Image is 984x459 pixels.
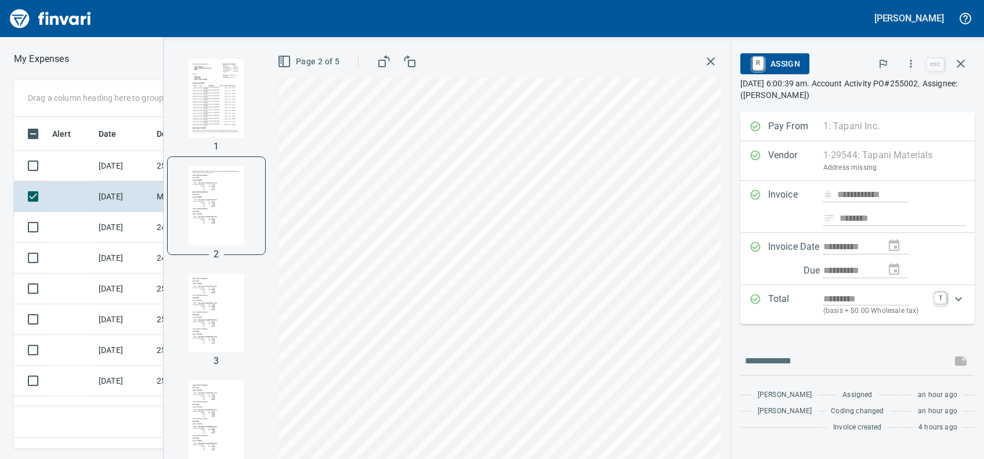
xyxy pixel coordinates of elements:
[280,54,339,69] span: Page 2 of 5
[94,304,152,335] td: [DATE]
[177,380,256,459] img: Page 4
[918,422,957,434] span: 4 hours ago
[214,140,219,154] p: 1
[214,247,219,261] p: 2
[947,347,975,375] span: This records your message into the invoice and notifies anyone mentioned
[52,127,86,141] span: Alert
[177,59,256,138] img: Page 1
[7,5,94,32] img: Finvari
[152,243,256,274] td: 245514
[94,181,152,212] td: [DATE]
[152,181,256,212] td: MATERIAL
[94,274,152,304] td: [DATE]
[740,285,975,324] div: Expand
[28,92,198,104] p: Drag a column heading here to group the table
[99,127,117,141] span: Date
[831,406,884,417] span: Coding changed
[740,53,809,74] button: RAssign
[177,166,256,245] img: Page 2
[157,127,215,141] span: Description
[214,354,219,368] p: 3
[842,389,872,401] span: Assigned
[740,78,975,101] p: [DATE] 6:00:39 am. Account Activity PO#255002. Assignee: ([PERSON_NAME])
[14,52,69,66] nav: breadcrumb
[927,58,944,71] a: esc
[94,243,152,274] td: [DATE]
[152,304,256,335] td: 255002
[874,12,944,24] h5: [PERSON_NAME]
[157,127,200,141] span: Description
[94,151,152,181] td: [DATE]
[275,51,344,72] button: Page 2 of 5
[833,422,882,434] span: Invoice created
[898,51,924,76] button: More
[152,335,256,366] td: 255002
[924,50,975,78] span: Close invoice
[871,9,947,27] button: [PERSON_NAME]
[758,389,812,401] span: [PERSON_NAME]
[52,127,71,141] span: Alert
[152,151,256,181] td: 255008
[152,366,256,396] td: 255008
[758,406,812,417] span: [PERSON_NAME]
[935,292,946,304] a: T
[823,305,928,317] p: (basis + $0.00 Wholesale tax)
[152,212,256,243] td: 245514
[753,57,764,70] a: R
[870,51,896,76] button: Flag
[94,366,152,396] td: [DATE]
[177,274,256,352] img: Page 3
[918,406,957,417] span: an hour ago
[152,274,256,304] td: 255002 ACCT 2010-1391591
[94,212,152,243] td: [DATE]
[750,54,800,74] span: Assign
[14,52,69,66] p: My Expenses
[99,127,132,141] span: Date
[918,389,957,401] span: an hour ago
[94,335,152,366] td: [DATE]
[768,292,823,317] p: Total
